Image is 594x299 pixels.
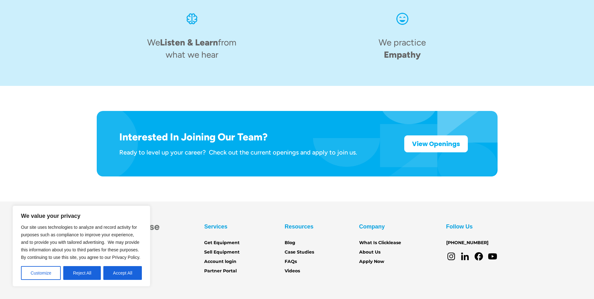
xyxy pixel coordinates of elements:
p: We value your privacy [21,212,142,220]
h4: We practice [379,36,426,61]
a: Blog [285,239,295,246]
a: About Us [359,249,380,256]
button: Reject All [63,266,101,280]
span: Listen & Learn [160,37,218,48]
img: Smiling face icon [395,11,410,26]
a: [PHONE_NUMBER] [446,239,488,246]
div: We value your privacy [13,206,150,286]
h4: We from what we hear [145,36,239,61]
div: Services [204,222,227,232]
button: Customize [21,266,61,280]
a: Case Studies [285,249,314,256]
a: FAQs [285,258,297,265]
a: Partner Portal [204,268,237,275]
a: Sell Equipment [204,249,240,256]
a: Account login [204,258,236,265]
a: Videos [285,268,300,275]
a: Get Equipment [204,239,240,246]
button: Accept All [103,266,142,280]
span: Empathy [384,49,421,60]
div: Resources [285,222,313,232]
h1: Interested In Joining Our Team? [119,131,357,143]
div: Company [359,222,385,232]
strong: View Openings [412,139,460,148]
a: Apply Now [359,258,384,265]
span: Our site uses technologies to analyze and record activity for purposes such as compliance to impr... [21,225,140,260]
a: View Openings [404,135,468,152]
div: Follow Us [446,222,473,232]
img: An icon of a brain [184,11,199,26]
div: Ready to level up your career? Check out the current openings and apply to join us. [119,148,357,156]
a: What Is Clicklease [359,239,401,246]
